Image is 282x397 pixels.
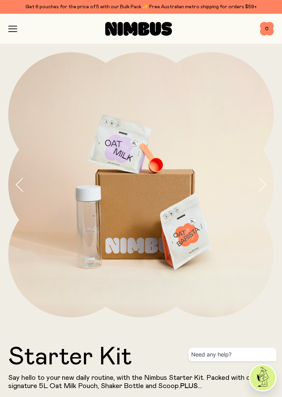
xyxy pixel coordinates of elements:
strong: PLUS [180,383,198,389]
div: Get 6 pouches for the price of 5 with our Bulk Pack ✨ Free Australian metro shipping for orders $59+ [8,3,274,11]
div: Need any help? [188,348,276,361]
button: 0 [260,22,274,36]
img: agent [250,365,275,390]
h1: Starter Kit [8,345,274,370]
